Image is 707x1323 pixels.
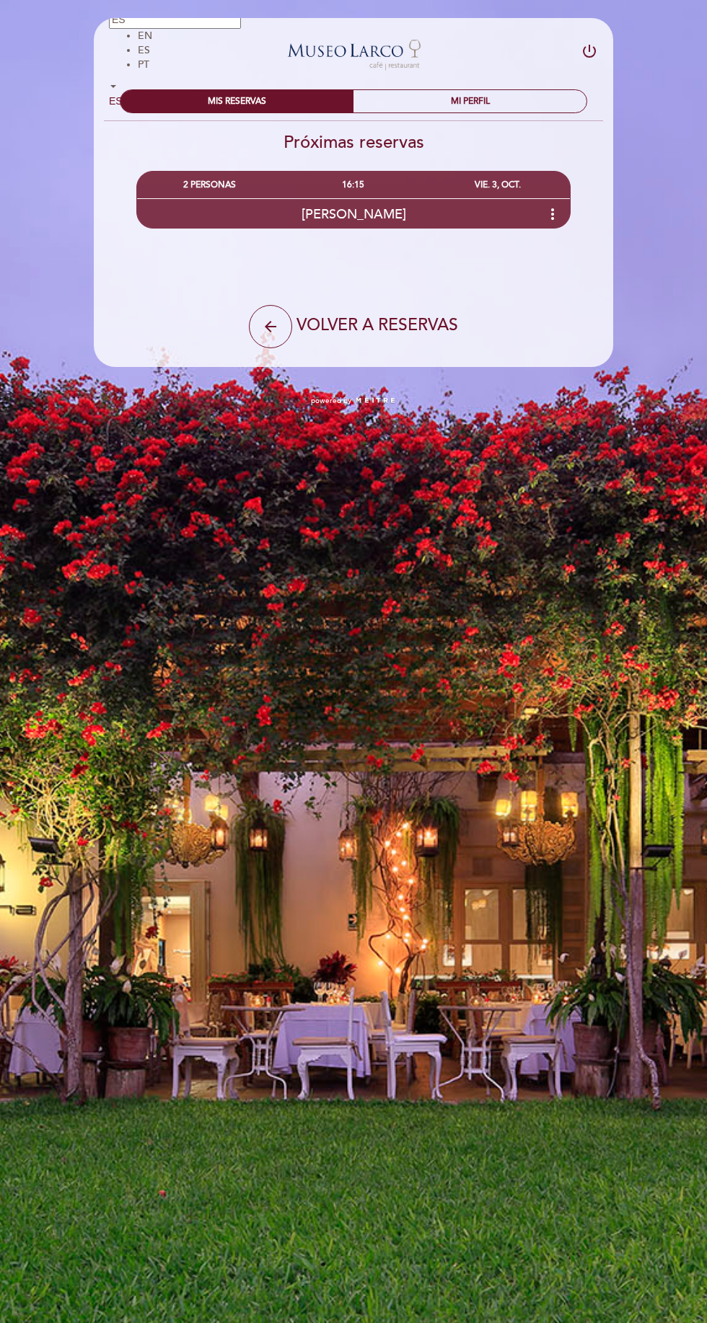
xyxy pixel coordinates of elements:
[426,172,570,198] div: VIE. 3, OCT.
[263,34,444,74] a: Museo [PERSON_NAME][GEOGRAPHIC_DATA] - Restaurant
[311,396,396,406] a: powered by
[137,172,281,198] div: 2 PERSONAS
[297,315,458,335] span: VOLVER A RESERVAS
[302,206,406,222] span: [PERSON_NAME]
[281,172,426,198] div: 16:15
[262,318,279,335] i: arrow_back
[138,30,152,42] span: EN
[93,132,614,153] h2: Próximas reservas
[355,397,396,404] img: MEITRE
[249,305,292,348] button: arrow_back
[138,44,150,56] span: ES
[138,58,149,71] span: PT
[544,205,561,223] i: more_vert
[353,90,587,112] div: MI PERFIL
[581,43,598,60] i: power_settings_new
[581,43,598,64] button: power_settings_new
[120,90,353,112] div: MIS RESERVAS
[311,396,351,406] span: powered by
